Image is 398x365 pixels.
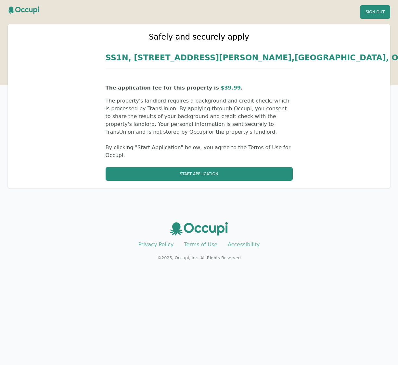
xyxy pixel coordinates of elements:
[106,167,293,181] button: Start Application
[157,255,241,260] small: © 2025 , Occupi, Inc. All Rights Reserved
[138,241,173,248] a: Privacy Policy
[360,5,390,19] button: Sign Out
[106,97,293,136] p: The property's landlord requires a background and credit check, which is processed by TransUnion....
[106,32,293,42] h2: Safely and securely apply
[106,84,293,92] p: The application fee for this property is .
[184,241,217,248] a: Terms of Use
[228,241,260,248] a: Accessibility
[221,85,241,91] span: $ 39.99
[106,144,293,159] p: By clicking "Start Application" below, you agree to the Terms of Use for Occupi.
